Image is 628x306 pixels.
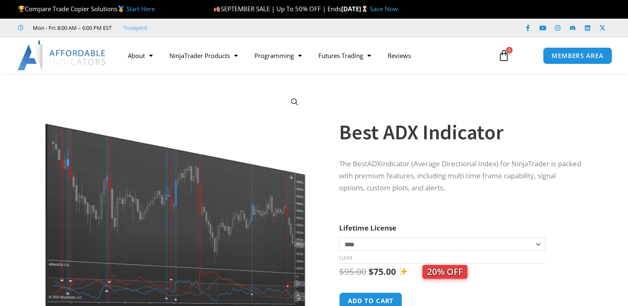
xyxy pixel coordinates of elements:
[339,159,581,192] span: for NinjaTrader is packed with premium features, including multi time frame capability, signal op...
[543,47,612,64] a: MEMBERS AREA
[339,223,396,233] label: Lifetime License
[126,5,155,13] a: Start Here
[339,266,367,277] bdi: 95.00
[287,95,302,109] a: View full-screen image gallery
[381,159,413,168] span: Indicator (
[120,46,490,65] nav: Menu
[399,267,408,276] img: ✨
[161,46,246,65] a: NinjaTrader Products
[341,5,370,13] strong: [DATE]
[486,44,522,68] a: 0
[369,266,396,277] bdi: 75.00
[339,118,582,147] h1: Best ADX Indicator
[18,5,155,13] span: Compare Trade Copier Solutions
[123,23,147,33] a: Trustpilot
[370,5,398,13] a: Save Now
[339,159,367,168] span: The Best
[362,6,368,12] img: ⌛
[118,6,124,12] img: 🥇
[379,46,419,65] a: Reviews
[423,265,467,279] span: 20% OFF
[413,159,498,168] span: Average Directional Index)
[31,23,112,33] span: Mon - Fri: 8:00 AM – 6:00 PM EST
[310,46,379,65] a: Futures Trading
[120,46,161,65] a: About
[18,6,24,12] img: 🏆
[339,266,344,277] span: $
[367,159,381,168] span: ADX
[213,5,341,13] span: SEPTEMBER SALE | Up To 50% OFF | Ends
[552,53,604,59] span: MEMBERS AREA
[214,6,220,12] img: 🍂
[17,41,107,70] img: LogoAI | Affordable Indicators – NinjaTrader
[246,46,310,65] a: Programming
[339,255,352,261] a: Clear options
[506,47,513,53] span: 0
[369,266,374,277] span: $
